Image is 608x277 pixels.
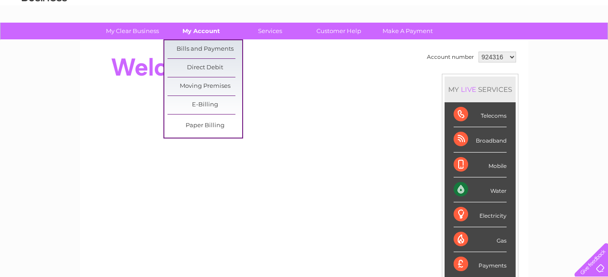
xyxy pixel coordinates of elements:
a: E-Billing [168,96,242,114]
div: Gas [454,227,507,252]
a: Customer Help [302,23,376,39]
div: MY SERVICES [445,76,516,102]
a: Make A Payment [370,23,445,39]
a: Bills and Payments [168,40,242,58]
div: LIVE [459,85,478,94]
a: Log out [578,38,599,45]
a: Energy [471,38,491,45]
a: Direct Debit [168,59,242,77]
div: Telecoms [454,102,507,127]
a: Telecoms [497,38,524,45]
div: Electricity [454,202,507,227]
a: Paper Billing [168,117,242,135]
img: logo.png [21,24,67,51]
a: Water [449,38,466,45]
div: Water [454,177,507,202]
div: Clear Business is a trading name of Verastar Limited (registered in [GEOGRAPHIC_DATA] No. 3667643... [91,5,518,44]
a: My Account [164,23,239,39]
a: 0333 014 3131 [437,5,500,16]
div: Payments [454,252,507,277]
div: Broadband [454,127,507,152]
a: Moving Premises [168,77,242,96]
a: My Clear Business [95,23,170,39]
a: Contact [548,38,570,45]
div: Mobile [454,153,507,177]
td: Account number [425,49,476,65]
a: Blog [529,38,542,45]
a: Services [233,23,307,39]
